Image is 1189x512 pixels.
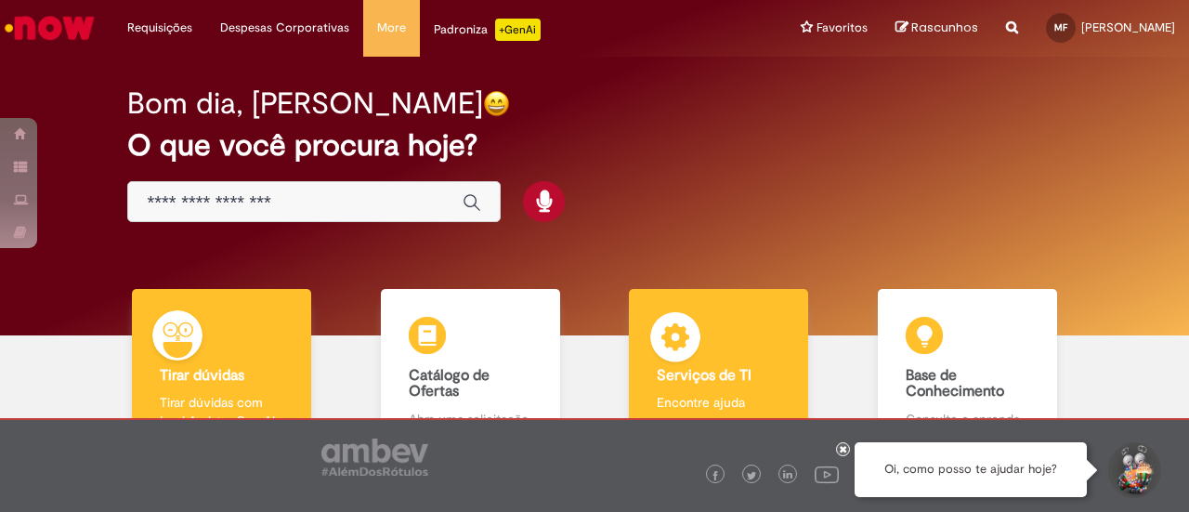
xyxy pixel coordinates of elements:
[2,9,98,46] img: ServiceNow
[657,393,780,412] p: Encontre ajuda
[1081,20,1175,35] span: [PERSON_NAME]
[377,19,406,37] span: More
[906,410,1029,428] p: Consulte e aprenda
[815,462,839,486] img: logo_footer_youtube.png
[495,19,541,41] p: +GenAi
[434,19,541,41] div: Padroniza
[711,471,720,480] img: logo_footer_facebook.png
[483,90,510,117] img: happy-face.png
[1054,21,1067,33] span: MF
[220,19,349,37] span: Despesas Corporativas
[127,129,1061,162] h2: O que você procura hoje?
[911,19,978,36] span: Rascunhos
[127,87,483,120] h2: Bom dia, [PERSON_NAME]
[409,410,532,428] p: Abra uma solicitação
[855,442,1087,497] div: Oi, como posso te ajudar hoje?
[160,393,283,430] p: Tirar dúvidas com Lupi Assist e Gen Ai
[657,366,751,385] b: Serviços de TI
[594,289,843,450] a: Serviços de TI Encontre ajuda
[747,471,756,480] img: logo_footer_twitter.png
[906,366,1004,401] b: Base de Conhecimento
[1105,442,1161,498] button: Iniciar Conversa de Suporte
[895,20,978,37] a: Rascunhos
[346,289,595,450] a: Catálogo de Ofertas Abra uma solicitação
[409,366,490,401] b: Catálogo de Ofertas
[98,289,346,450] a: Tirar dúvidas Tirar dúvidas com Lupi Assist e Gen Ai
[321,439,428,476] img: logo_footer_ambev_rotulo_gray.png
[817,19,868,37] span: Favoritos
[843,289,1092,450] a: Base de Conhecimento Consulte e aprenda
[160,366,244,385] b: Tirar dúvidas
[127,19,192,37] span: Requisições
[783,470,792,481] img: logo_footer_linkedin.png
